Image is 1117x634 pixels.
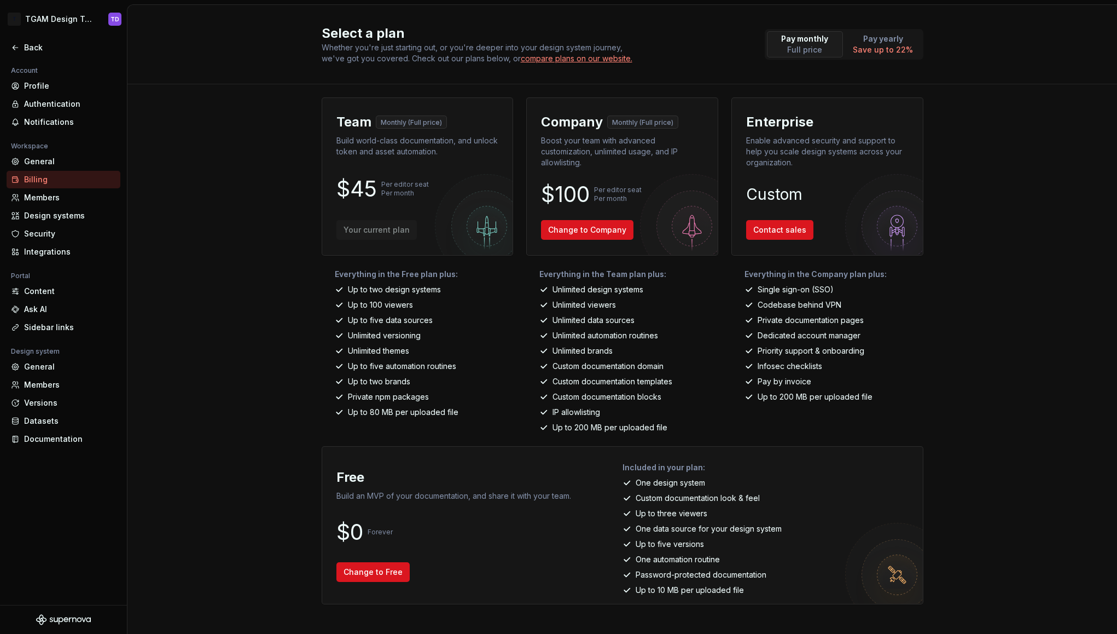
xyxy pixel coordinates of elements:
button: TTGAM Design TokensTD [2,7,125,31]
p: Up to 200 MB per uploaded file [552,422,667,433]
a: General [7,358,120,376]
button: Pay yearlySave up to 22% [845,31,921,57]
p: Everything in the Company plan plus: [744,269,923,280]
p: Forever [368,528,393,537]
p: Build world-class documentation, and unlock token and asset automation. [336,135,499,157]
p: Priority support & onboarding [758,345,864,356]
p: Infosec checklists [758,361,822,372]
div: Members [24,192,116,203]
a: Notifications [7,113,120,131]
a: Ask AI [7,301,120,318]
p: Single sign-on (SSO) [758,284,834,295]
div: Members [24,379,116,390]
p: Monthly (Full price) [381,118,442,127]
a: Back [7,39,120,56]
div: Security [24,228,116,239]
a: Sidebar links [7,319,120,336]
p: Up to two design systems [348,284,441,295]
p: Included in your plan: [623,462,914,473]
div: Notifications [24,117,116,128]
a: Documentation [7,430,120,448]
p: Team [336,113,371,131]
p: One design system [636,477,705,488]
p: Private npm packages [348,391,429,402]
a: Authentication [7,95,120,113]
p: Codebase behind VPN [758,299,841,310]
p: Up to three viewers [636,508,707,519]
a: compare plans on our website. [521,53,632,64]
p: $0 [336,526,363,539]
span: Change to Company [548,224,626,235]
button: Pay monthlyFull price [767,31,843,57]
p: Build an MVP of your documentation, and share it with your team. [336,491,571,502]
h2: Select a plan [322,25,752,42]
svg: Supernova Logo [36,614,91,625]
p: Custom documentation domain [552,361,664,372]
p: Dedicated account manager [758,330,860,341]
div: Profile [24,80,116,91]
div: T [8,13,21,26]
div: Back [24,42,116,53]
p: Up to 80 MB per uploaded file [348,407,458,418]
a: Members [7,189,120,206]
p: Up to five versions [636,539,704,550]
a: Content [7,283,120,300]
p: One data source for your design system [636,523,782,534]
p: Up to two brands [348,376,410,387]
div: Authentication [24,99,116,109]
span: Contact sales [753,224,806,235]
p: One automation routine [636,554,720,565]
p: Up to 10 MB per uploaded file [636,585,744,596]
p: Full price [781,44,828,55]
div: Whether you're just starting out, or you're deeper into your design system journey, we've got you... [322,42,639,64]
div: Content [24,286,116,297]
p: Custom documentation blocks [552,391,661,402]
p: $100 [541,188,590,201]
a: Billing [7,171,120,188]
a: Design systems [7,207,120,224]
p: Pay by invoice [758,376,811,387]
p: Monthly (Full price) [612,118,673,127]
p: Custom documentation look & feel [636,493,760,504]
p: Per editor seat Per month [381,180,429,198]
div: Design system [7,345,64,358]
div: Documentation [24,434,116,445]
div: Datasets [24,416,116,426]
p: Password-protected documentation [636,569,766,580]
p: Boost your team with advanced customization, unlimited usage, and IP allowlisting. [541,135,703,168]
div: TD [110,15,119,24]
p: Up to five data sources [348,315,433,326]
p: Up to five automation routines [348,361,456,372]
div: Billing [24,174,116,185]
p: Unlimited themes [348,345,409,356]
p: Enable advanced security and support to help you scale design systems across your organization. [746,135,909,168]
div: General [24,156,116,167]
p: IP allowlisting [552,407,600,418]
p: Unlimited data sources [552,315,635,326]
p: Free [336,469,364,486]
p: Pay yearly [853,33,913,44]
a: General [7,153,120,170]
p: Unlimited automation routines [552,330,658,341]
p: Everything in the Team plan plus: [539,269,718,280]
p: Custom documentation templates [552,376,672,387]
div: General [24,361,116,372]
p: $45 [336,182,377,195]
p: Pay monthly [781,33,828,44]
p: Per editor seat Per month [594,186,642,203]
div: Ask AI [24,304,116,315]
div: Integrations [24,246,116,257]
button: Change to Free [336,562,410,582]
div: Workspace [7,140,53,153]
p: Save up to 22% [853,44,913,55]
p: Everything in the Free plan plus: [335,269,514,280]
p: Up to 100 viewers [348,299,413,310]
div: Account [7,64,42,77]
button: Contact sales [746,220,813,240]
p: Unlimited brands [552,345,613,356]
div: Sidebar links [24,322,116,333]
div: Portal [7,269,34,283]
p: Company [541,113,603,131]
